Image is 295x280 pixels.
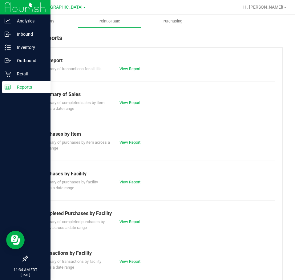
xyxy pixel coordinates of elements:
[119,100,140,105] a: View Report
[40,180,98,190] span: Summary of purchases by facility across a date range
[40,91,270,98] div: Summary of Sales
[3,273,48,277] p: [DATE]
[40,5,83,10] span: [GEOGRAPHIC_DATA]
[40,170,270,178] div: Purchases by Facility
[5,18,11,24] inline-svg: Analytics
[119,219,140,224] a: View Report
[40,130,270,138] div: Purchases by Item
[11,83,48,91] p: Reports
[243,5,283,10] span: Hi, [PERSON_NAME]!
[119,180,140,184] a: View Report
[40,219,105,230] span: Summary of completed purchases by facility across a date range
[154,18,191,24] span: Purchasing
[5,44,11,50] inline-svg: Inventory
[5,84,11,90] inline-svg: Reports
[119,259,140,264] a: View Report
[5,71,11,77] inline-svg: Retail
[6,231,25,249] iframe: Resource center
[40,140,110,151] span: Summary of purchases by item across a date range
[40,100,104,111] span: Summary of completed sales by item across a date range
[90,18,128,24] span: Point of Sale
[78,15,141,28] a: Point of Sale
[40,259,101,270] span: Summary of transactions by facility across a date range
[11,70,48,78] p: Retail
[11,57,48,64] p: Outbound
[5,58,11,64] inline-svg: Outbound
[119,66,140,71] a: View Report
[40,250,270,257] div: Transactions by Facility
[5,31,11,37] inline-svg: Inbound
[11,44,48,51] p: Inventory
[11,17,48,25] p: Analytics
[119,140,140,145] a: View Report
[141,15,204,28] a: Purchasing
[27,33,283,47] div: POS Reports
[11,30,48,38] p: Inbound
[40,57,270,64] div: Till Report
[40,66,102,71] span: Summary of transactions for all tills
[3,267,48,273] p: 11:34 AM EDT
[40,210,270,217] div: Completed Purchases by Facility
